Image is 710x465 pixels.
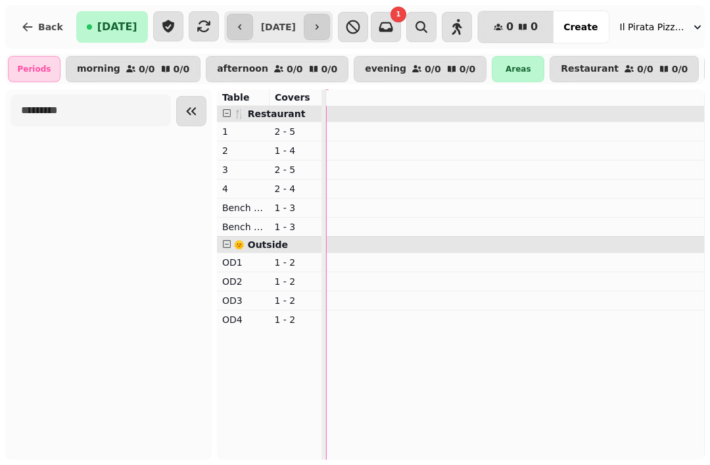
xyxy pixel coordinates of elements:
span: 0 [531,22,538,32]
p: 1 - 3 [274,201,316,214]
p: OD2 [222,275,264,288]
button: afternoon0/00/0 [206,56,348,82]
button: 00 [478,11,554,43]
button: evening0/00/0 [354,56,486,82]
span: 🌞 Outside [233,239,288,250]
span: Il Pirata Pizzata [620,20,686,34]
p: Restaurant [561,64,619,74]
div: Areas [492,56,544,82]
span: Back [38,22,63,32]
p: 1 - 2 [274,313,316,326]
p: evening [365,64,406,74]
button: morning0/00/0 [66,56,201,82]
p: 0 / 0 [321,64,338,74]
button: Create [553,11,608,43]
span: Create [563,22,598,32]
p: 0 / 0 [287,64,303,74]
p: Bench Left [222,201,264,214]
p: 0 / 0 [460,64,476,74]
div: Periods [8,56,60,82]
span: 0 [506,22,513,32]
span: 1 [396,11,400,18]
p: 2 - 5 [274,163,316,176]
span: [DATE] [97,22,137,32]
p: 0 / 0 [174,64,190,74]
p: 2 - 4 [274,182,316,195]
button: Back [11,11,74,43]
p: 4 [222,182,264,195]
span: 🍴 Restaurant [233,109,306,119]
p: 3 [222,163,264,176]
p: 2 [222,144,264,157]
button: Restaurant0/00/0 [550,56,699,82]
button: [DATE] [76,11,148,43]
p: 0 / 0 [425,64,441,74]
p: 0 / 0 [637,64,653,74]
p: 1 - 4 [274,144,316,157]
p: 2 - 5 [274,125,316,138]
p: 1 - 3 [274,220,316,233]
button: Collapse sidebar [176,96,206,126]
p: afternoon [217,64,268,74]
p: OD4 [222,313,264,326]
p: 1 - 2 [274,256,316,269]
p: 1 - 2 [274,275,316,288]
span: Table [222,92,250,103]
p: 1 - 2 [274,294,316,307]
p: morning [77,64,120,74]
p: OD3 [222,294,264,307]
p: 1 [222,125,264,138]
p: Bench Right [222,220,264,233]
p: 0 / 0 [672,64,688,74]
span: Covers [275,92,310,103]
p: 0 / 0 [139,64,155,74]
p: OD1 [222,256,264,269]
